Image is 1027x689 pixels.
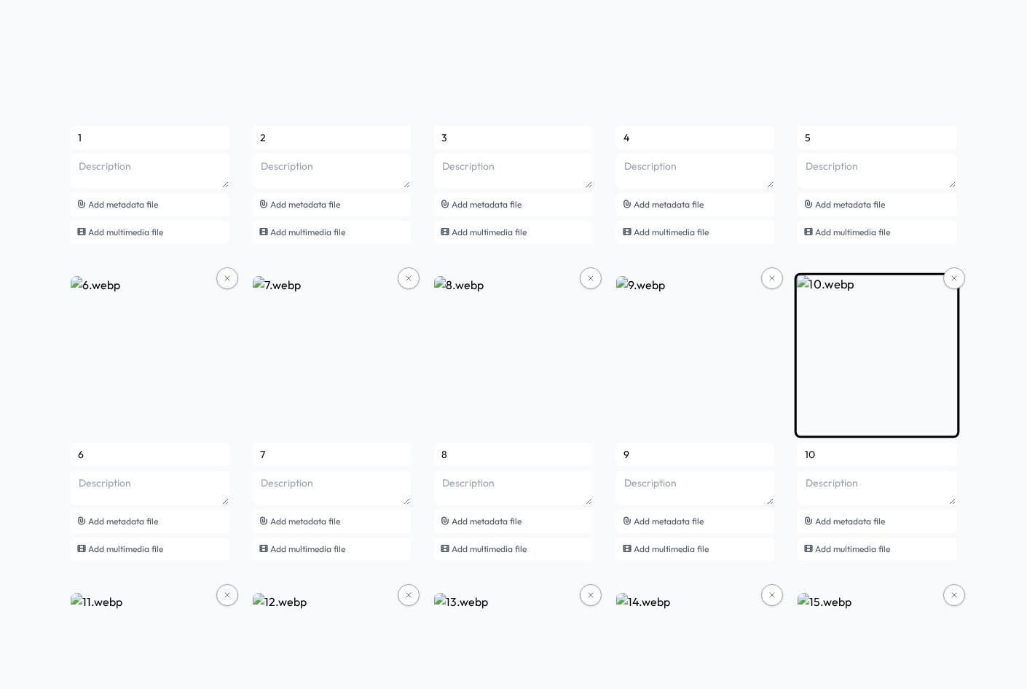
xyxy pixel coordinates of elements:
[88,227,163,237] span: Add multimedia file
[434,443,593,466] input: Name (8)
[634,227,709,237] span: Add multimedia file
[253,126,412,149] input: Name (2)
[634,543,709,554] span: Add multimedia file
[88,543,163,554] span: Add multimedia file
[795,272,959,437] img: 10.webp
[798,443,956,466] input: Name (10)
[270,199,340,210] span: Add metadata file
[452,227,527,237] span: Add multimedia file
[798,126,956,149] input: Name (5)
[71,276,229,435] img: 6.webp
[434,276,593,435] img: 8.webp
[815,543,890,554] span: Add multimedia file
[452,516,522,527] span: Add metadata file
[88,199,158,210] span: Add metadata file
[452,199,522,210] span: Add metadata file
[71,126,229,149] input: Name (1)
[270,227,345,237] span: Add multimedia file
[815,227,890,237] span: Add multimedia file
[616,126,775,149] input: Name (4)
[88,516,158,527] span: Add metadata file
[253,443,412,466] input: Name (7)
[815,199,885,210] span: Add metadata file
[253,276,412,435] img: 7.webp
[434,126,593,149] input: Name (3)
[452,543,527,554] span: Add multimedia file
[270,516,340,527] span: Add metadata file
[634,199,704,210] span: Add metadata file
[71,443,229,466] input: Name (6)
[815,516,885,527] span: Add metadata file
[634,516,704,527] span: Add metadata file
[616,443,775,466] input: Name (9)
[270,543,345,554] span: Add multimedia file
[616,276,775,435] img: 9.webp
